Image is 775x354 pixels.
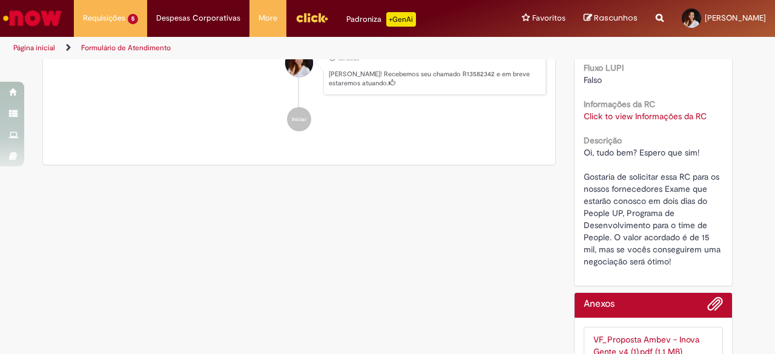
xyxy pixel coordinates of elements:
[705,13,766,23] span: [PERSON_NAME]
[295,8,328,27] img: click_logo_yellow_360x200.png
[9,37,507,59] ul: Trilhas de página
[584,99,655,110] b: Informações da RC
[707,296,723,318] button: Adicionar anexos
[584,147,723,267] span: Oi, tudo bem? Espero que sim! Gostaria de solicitar essa RC para os nossos fornecedores Exame que...
[83,12,125,24] span: Requisições
[584,299,615,310] h2: Anexos
[1,6,64,30] img: ServiceNow
[81,43,171,53] a: Formulário de Atendimento
[346,12,416,27] div: Padroniza
[13,43,55,53] a: Página inicial
[584,74,602,85] span: Falso
[594,12,638,24] span: Rascunhos
[156,12,240,24] span: Despesas Corporativas
[584,13,638,24] a: Rascunhos
[386,12,416,27] p: +GenAi
[338,55,359,62] span: 18h atrás
[52,38,546,96] li: Brunna Santos De Oliveira
[285,49,313,77] div: Brunna Santos De Oliveira
[584,111,707,122] a: Click to view Informações da RC
[128,14,138,24] span: 5
[329,70,539,88] p: [PERSON_NAME]! Recebemos seu chamado R13582342 e em breve estaremos atuando.
[338,55,359,62] time: 30/09/2025 15:28:36
[584,62,624,73] b: Fluxo LUPI
[532,12,566,24] span: Favoritos
[259,12,277,24] span: More
[584,135,622,146] b: Descrição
